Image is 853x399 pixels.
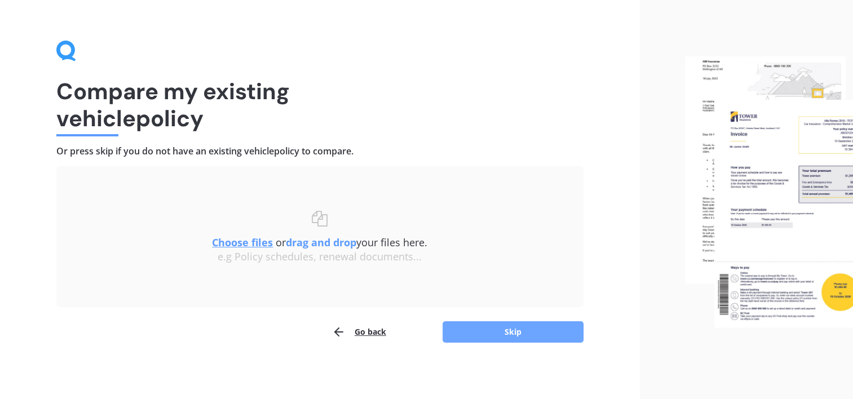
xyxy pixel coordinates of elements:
[443,321,584,343] button: Skip
[212,236,427,249] span: or your files here.
[79,251,561,263] div: e.g Policy schedules, renewal documents...
[212,236,273,249] u: Choose files
[685,56,853,328] img: files.webp
[56,145,584,157] h4: Or press skip if you do not have an existing vehicle policy to compare.
[332,321,386,343] button: Go back
[286,236,356,249] b: drag and drop
[56,78,584,132] h1: Compare my existing vehicle policy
